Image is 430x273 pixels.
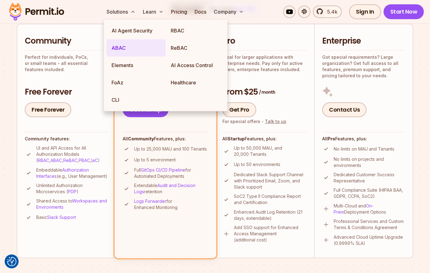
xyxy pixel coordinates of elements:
[334,203,374,215] a: On-Prem
[234,224,307,243] p: Add SSO support for Enhanced Access Management (additional cost)
[107,39,166,57] a: ABAC
[334,218,405,231] p: Professional Services and Custom Terms & Conditions Agreement
[222,87,307,98] h3: From $25
[50,158,62,163] a: ABAC
[36,167,89,179] a: Authorization Interfaces
[327,136,335,141] strong: Pro
[384,4,424,19] a: Start Now
[166,39,225,57] a: ReBAC
[169,6,190,18] a: Pricing
[222,118,286,125] div: For special offers -
[104,6,138,18] button: Solutions
[334,187,405,199] p: Full Compliance Suite (HIPAA BAA, GDPR, CCPA, SoC2)
[323,8,337,15] span: 5.4k
[107,74,166,91] a: FoAz
[259,89,275,95] span: / month
[25,36,108,47] h2: Community
[36,214,76,220] p: Basic
[134,157,176,163] p: Up to 5 environment
[36,167,108,179] p: Embeddable (e.g., User Management)
[313,6,342,18] a: 5.4k
[265,119,286,124] a: Talk to us
[234,172,307,190] p: Dedicated Slack Support Channel with Prioritized Email, Zoom, and Slack support
[36,182,108,195] p: Unlimited Authorization Microservices ( )
[222,136,307,142] h4: All Features, plus:
[334,156,405,168] p: No limits on projects and environments
[334,203,405,215] p: Multi-Cloud and Deployment Options
[234,193,307,206] p: SoC2 Type II Compliance Report and Certification
[79,158,90,163] a: PBAC
[140,6,166,18] button: Learn
[63,158,77,163] a: ReBAC
[7,257,16,266] img: Revisit consent button
[134,167,208,179] p: Full for Automated Deployments
[322,102,366,117] a: Contact Us
[228,136,245,141] strong: Startup
[234,145,307,157] p: Up to 50,000 MAU, and 20,000 Tenants
[25,87,108,98] h3: Free Forever
[7,257,16,266] button: Consent Preferences
[91,158,98,163] a: IaC
[128,136,154,141] strong: Community
[166,57,225,74] a: AI Access Control
[134,182,208,195] p: Extendable retention
[134,198,208,211] p: for Enhanced Monitoring
[234,209,307,221] p: Enhanced Audit Log Retention (21 days, extendable)
[25,102,71,117] a: Free Forever
[322,36,405,47] h2: Enterprise
[25,54,108,73] p: Perfect for individuals, PoCs, or small teams - all essential features included.
[322,136,405,142] h4: All Features, plus:
[107,22,166,39] a: AI Agent Security
[334,146,394,152] p: No limits on MAU and Tenants
[25,136,108,142] h4: Community features:
[6,1,67,22] img: Permit logo
[222,102,256,117] a: Get Pro
[38,158,49,163] a: RBAC
[134,183,195,194] a: Audit and Decision Logs
[222,54,307,73] p: Ideal for larger applications with enterprise needs. Pay only for active users, enterprise featur...
[47,215,76,220] a: Slack Support
[322,54,405,79] p: Got special requirements? Large organization? Get full access to all features, premium support, a...
[349,4,381,19] a: Sign In
[36,145,108,164] p: UI and API Access for All Authorization Models ( , , , , )
[107,91,166,109] a: CLI
[134,198,166,204] a: Logs Forwarder
[134,146,207,152] p: Up to 25,000 MAU and 100 Tenants
[334,234,405,246] p: Advanced Cloud Uptime Upgrade (0.9999% SLA)
[234,161,280,168] p: Up to 50 environments
[334,172,405,184] p: Dedicated Customer Success Representative
[123,136,208,142] h4: All Features, plus:
[211,6,246,18] button: Company
[68,189,77,194] a: PDP
[192,6,209,18] a: Docs
[166,22,225,39] a: RBAC
[166,74,225,91] a: Healthcare
[222,36,307,47] h2: Pro
[141,167,185,173] a: GitOps CI/CD Pipeline
[107,57,166,74] a: Elements
[36,198,108,210] p: Shared Access to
